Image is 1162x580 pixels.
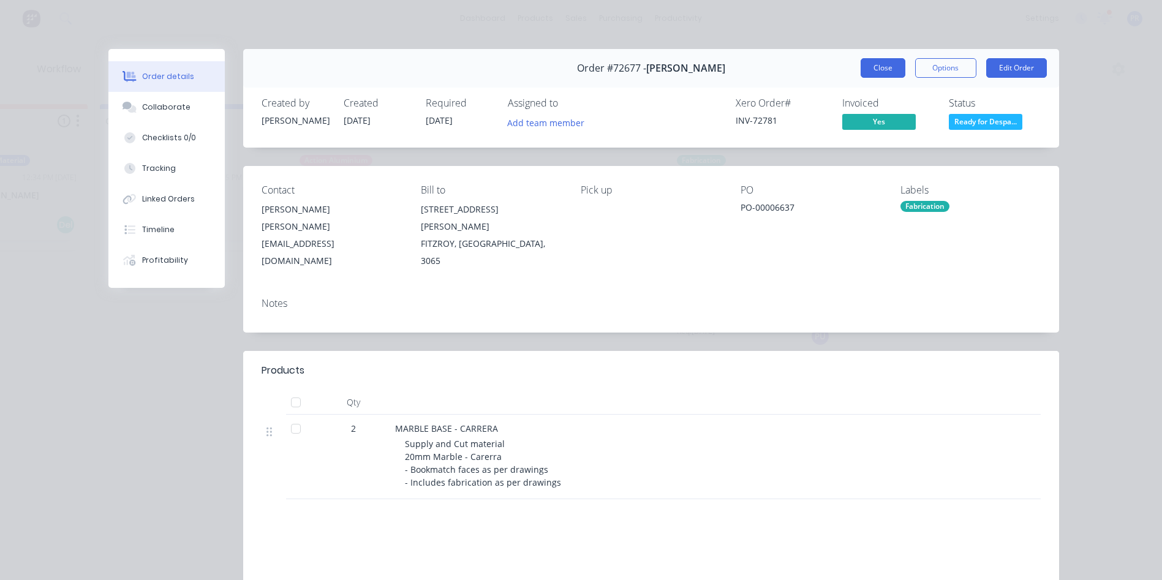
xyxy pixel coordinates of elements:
[861,58,905,78] button: Close
[426,97,493,109] div: Required
[262,201,402,218] div: [PERSON_NAME]
[421,201,561,269] div: [STREET_ADDRESS][PERSON_NAME]FITZROY, [GEOGRAPHIC_DATA], 3065
[142,163,176,174] div: Tracking
[421,201,561,235] div: [STREET_ADDRESS][PERSON_NAME]
[108,184,225,214] button: Linked Orders
[395,423,498,434] span: MARBLE BASE - CARRERA
[262,363,304,378] div: Products
[262,201,402,269] div: [PERSON_NAME][PERSON_NAME][EMAIL_ADDRESS][DOMAIN_NAME]
[262,97,329,109] div: Created by
[108,214,225,245] button: Timeline
[108,92,225,122] button: Collaborate
[421,235,561,269] div: FITZROY, [GEOGRAPHIC_DATA], 3065
[317,390,390,415] div: Qty
[108,245,225,276] button: Profitability
[142,102,191,113] div: Collaborate
[262,114,329,127] div: [PERSON_NAME]
[577,62,646,74] span: Order #72677 -
[405,438,561,488] span: Supply and Cut material 20mm Marble - Carerra - Bookmatch faces as per drawings - Includes fabric...
[842,97,934,109] div: Invoiced
[915,58,976,78] button: Options
[108,153,225,184] button: Tracking
[581,184,721,196] div: Pick up
[900,201,949,212] div: Fabrication
[900,184,1041,196] div: Labels
[142,194,195,205] div: Linked Orders
[508,114,591,130] button: Add team member
[646,62,725,74] span: [PERSON_NAME]
[736,114,828,127] div: INV-72781
[142,71,194,82] div: Order details
[351,422,356,435] span: 2
[108,122,225,153] button: Checklists 0/0
[508,97,630,109] div: Assigned to
[344,97,411,109] div: Created
[842,114,916,129] span: Yes
[262,218,402,269] div: [PERSON_NAME][EMAIL_ADDRESS][DOMAIN_NAME]
[142,132,196,143] div: Checklists 0/0
[736,97,828,109] div: Xero Order #
[949,114,1022,132] button: Ready for Despa...
[142,255,188,266] div: Profitability
[421,184,561,196] div: Bill to
[500,114,590,130] button: Add team member
[949,114,1022,129] span: Ready for Despa...
[344,115,371,126] span: [DATE]
[986,58,1047,78] button: Edit Order
[262,298,1041,309] div: Notes
[142,224,175,235] div: Timeline
[426,115,453,126] span: [DATE]
[949,97,1041,109] div: Status
[741,201,881,218] div: PO-00006637
[262,184,402,196] div: Contact
[741,184,881,196] div: PO
[108,61,225,92] button: Order details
